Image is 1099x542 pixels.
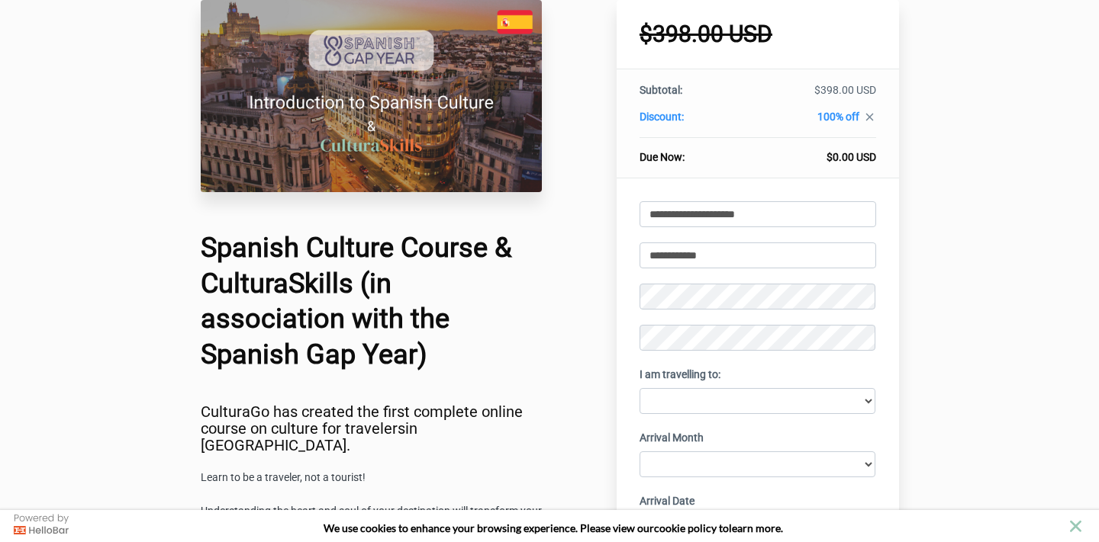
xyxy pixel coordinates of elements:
[817,111,859,123] span: 100% off
[201,402,523,454] span: CulturaGo has created the first complete online course on culture for travelers .
[863,111,876,123] i: close
[859,111,876,127] a: close
[729,521,783,534] span: learn more.
[640,366,720,384] label: I am travelling to:
[640,23,876,46] h1: $398.00 USD
[640,109,739,138] th: Discount:
[201,471,366,483] span: Learn to be a traveler, not a tourist!
[324,521,654,534] span: We use cookies to enhance your browsing experience. Please view our
[640,492,695,511] label: Arrival Date
[201,419,417,454] span: in [GEOGRAPHIC_DATA]
[739,82,875,109] td: $398.00 USD
[719,521,729,534] strong: to
[201,230,543,373] h1: Spanish Culture Course & CulturaSkills (in association with the Spanish Gap Year)
[654,521,717,534] a: cookie policy
[1066,517,1085,536] button: close
[827,151,876,163] span: $0.00 USD
[640,84,682,96] span: Subtotal:
[640,429,704,447] label: Arrival Month
[640,138,739,165] th: Due Now:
